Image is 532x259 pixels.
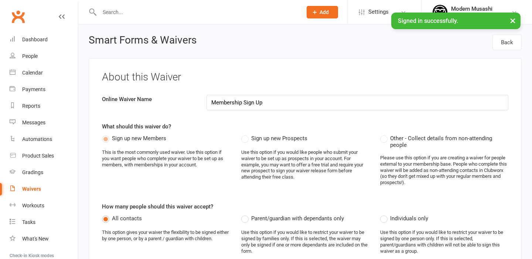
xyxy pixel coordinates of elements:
[22,86,45,92] div: Payments
[307,6,338,18] button: Add
[97,7,297,17] input: Search...
[368,4,389,20] span: Settings
[102,229,230,242] div: This option gives your waiver the flexibility to be signed either by one person, or by a parent /...
[390,134,508,148] span: Other - Collect details from non-attending people
[492,35,522,50] a: Back
[112,214,142,222] span: All contacts
[380,155,508,186] div: Please use this option if you are creating a waiver for people external to your membership base. ...
[10,81,78,98] a: Payments
[10,65,78,81] a: Calendar
[10,148,78,164] a: Product Sales
[10,131,78,148] a: Automations
[22,37,48,42] div: Dashboard
[10,98,78,114] a: Reports
[451,6,509,12] div: Modern Musashi
[10,48,78,65] a: People
[380,229,508,255] div: Use this option if you would like to restrict your waiver to be signed by one person only. If thi...
[9,7,27,26] a: Clubworx
[89,35,197,48] h2: Smart Forms & Waivers
[10,181,78,197] a: Waivers
[10,31,78,48] a: Dashboard
[102,149,230,168] div: This is the most commonly used waiver. Use this option if you want people who complete your waive...
[22,103,40,109] div: Reports
[102,122,171,131] label: What should this waiver do?
[10,231,78,247] a: What's New
[251,134,307,142] span: Sign up new Prospects
[112,134,166,142] span: Sign up new Members
[10,114,78,131] a: Messages
[102,72,508,83] h3: About this Waiver
[10,164,78,181] a: Gradings
[22,169,43,175] div: Gradings
[96,95,201,104] label: Online Waiver Name
[22,186,41,192] div: Waivers
[22,236,49,242] div: What's New
[241,149,369,180] div: Use this option if you would like people who submit your waiver to be set up as prospects in your...
[506,13,519,28] button: ×
[22,136,52,142] div: Automations
[22,219,35,225] div: Tasks
[251,214,344,222] span: Parent/guardian with dependants only
[451,12,509,19] div: Modern [PERSON_NAME]
[10,197,78,214] a: Workouts
[22,70,43,76] div: Calendar
[22,53,38,59] div: People
[398,17,458,24] span: Signed in successfully.
[102,202,213,211] label: How many people should this waiver accept?
[22,153,54,159] div: Product Sales
[10,214,78,231] a: Tasks
[390,214,428,222] span: Individuals only
[241,229,369,255] div: Use this option if you would like to restrict your waiver to be signed by families only. If this ...
[22,203,44,208] div: Workouts
[320,9,329,15] span: Add
[22,120,45,125] div: Messages
[433,5,447,20] img: thumb_image1750915221.png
